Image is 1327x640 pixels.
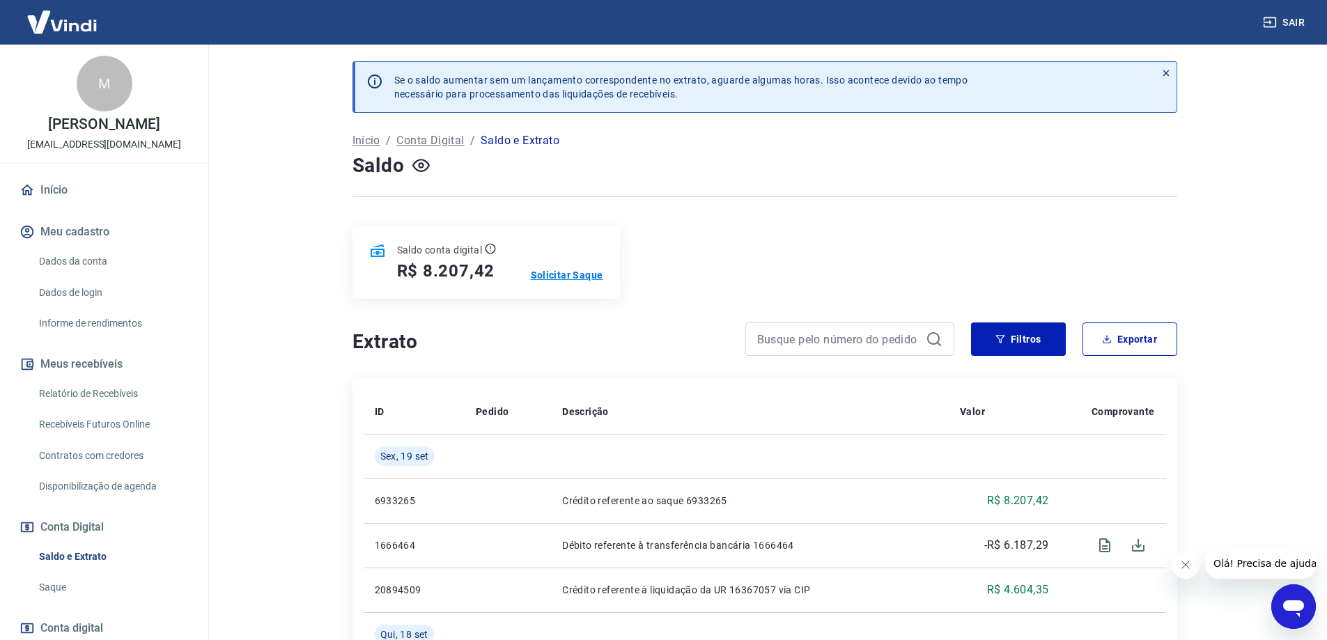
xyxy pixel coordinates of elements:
[531,268,603,282] a: Solicitar Saque
[8,10,117,21] span: Olá! Precisa de ajuda?
[1205,548,1316,579] iframe: Mensagem da empresa
[17,349,192,380] button: Meus recebíveis
[562,538,938,552] p: Débito referente à transferência bancária 1666464
[1122,529,1155,562] span: Download
[397,243,483,257] p: Saldo conta digital
[1088,529,1122,562] span: Visualizar
[960,405,985,419] p: Valor
[386,132,391,149] p: /
[352,152,405,180] h4: Saldo
[375,494,453,508] p: 6933265
[476,405,509,419] p: Pedido
[33,309,192,338] a: Informe de rendimentos
[33,472,192,501] a: Disponibilização de agenda
[33,247,192,276] a: Dados da conta
[987,492,1048,509] p: R$ 8.207,42
[33,442,192,470] a: Contratos com credores
[27,137,181,152] p: [EMAIL_ADDRESS][DOMAIN_NAME]
[394,73,968,101] p: Se o saldo aumentar sem um lançamento correspondente no extrato, aguarde algumas horas. Isso acon...
[17,1,107,43] img: Vindi
[757,329,920,350] input: Busque pelo número do pedido
[397,260,495,282] h5: R$ 8.207,42
[380,449,429,463] span: Sex, 19 set
[470,132,475,149] p: /
[971,322,1066,356] button: Filtros
[48,117,160,132] p: [PERSON_NAME]
[562,583,938,597] p: Crédito referente à liquidação da UR 16367057 via CIP
[352,132,380,149] a: Início
[1092,405,1154,419] p: Comprovante
[375,405,385,419] p: ID
[375,583,453,597] p: 20894509
[33,410,192,439] a: Recebíveis Futuros Online
[33,573,192,602] a: Saque
[1082,322,1177,356] button: Exportar
[375,538,453,552] p: 1666464
[17,512,192,543] button: Conta Digital
[17,217,192,247] button: Meu cadastro
[562,405,609,419] p: Descrição
[562,494,938,508] p: Crédito referente ao saque 6933265
[1172,551,1200,579] iframe: Fechar mensagem
[33,380,192,408] a: Relatório de Recebíveis
[33,279,192,307] a: Dados de login
[77,56,132,111] div: M
[1271,584,1316,629] iframe: Botão para abrir a janela de mensagens
[396,132,464,149] a: Conta Digital
[40,618,103,638] span: Conta digital
[1260,10,1310,36] button: Sair
[352,328,729,356] h4: Extrato
[33,543,192,571] a: Saldo e Extrato
[481,132,559,149] p: Saldo e Extrato
[984,537,1049,554] p: -R$ 6.187,29
[987,582,1048,598] p: R$ 4.604,35
[17,175,192,205] a: Início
